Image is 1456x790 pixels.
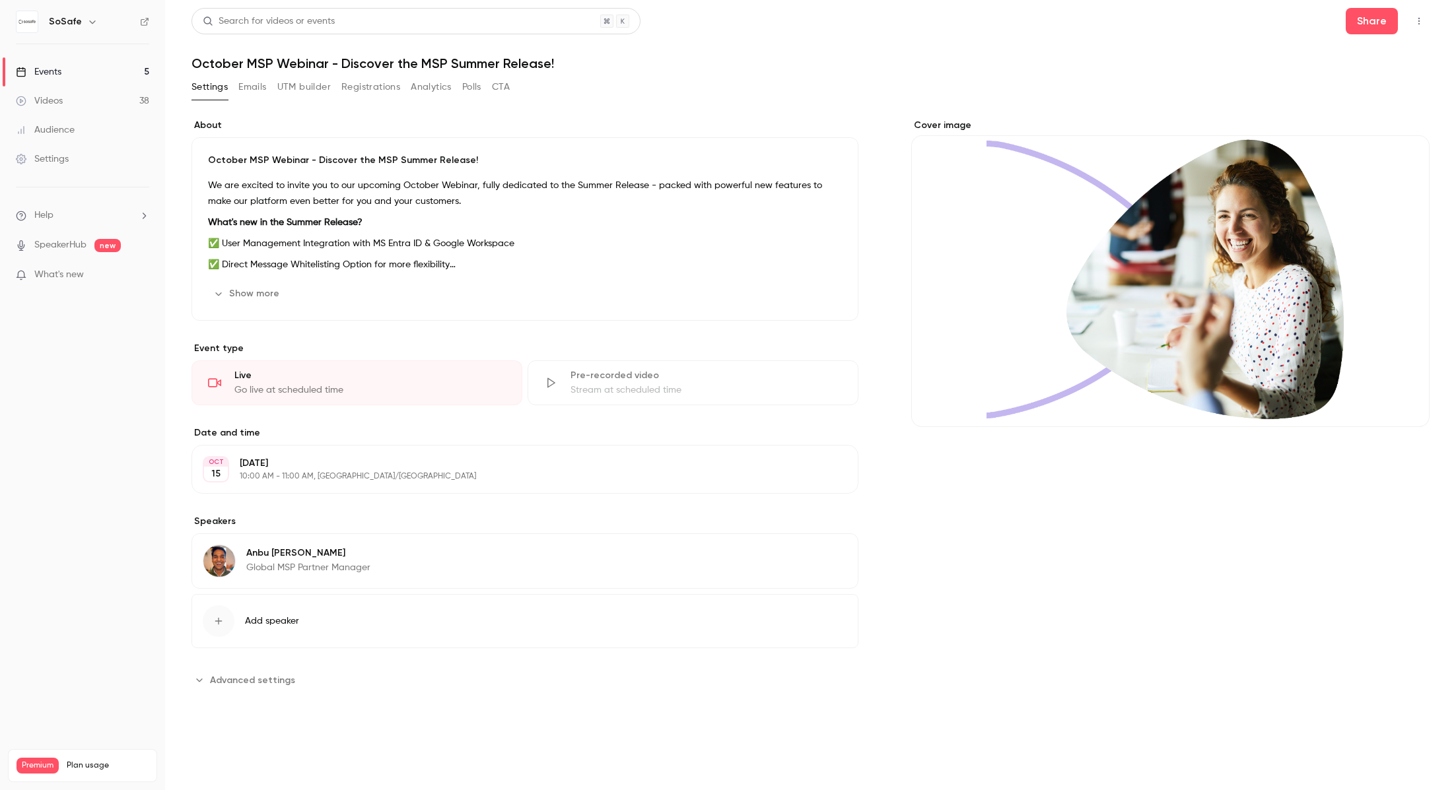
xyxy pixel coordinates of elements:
[191,426,858,440] label: Date and time
[571,383,842,397] div: Stream at scheduled time
[238,77,266,98] button: Emails
[234,383,506,397] div: Go live at scheduled time
[191,594,858,648] button: Add speaker
[191,515,858,528] label: Speakers
[208,257,842,273] p: ✅ Direct Message Whitelisting Option for more flexibility
[211,467,221,480] p: 15
[34,209,53,222] span: Help
[571,369,842,382] div: Pre-recorded video
[210,673,295,687] span: Advanced settings
[208,178,842,209] p: We are excited to invite you to our upcoming October Webinar, fully dedicated to the Summer Relea...
[191,360,522,405] div: LiveGo live at scheduled time
[234,369,506,382] div: Live
[277,77,331,98] button: UTM builder
[67,760,149,771] span: Plan usage
[246,561,370,574] p: Global MSP Partner Manager
[246,546,370,560] p: Anbu [PERSON_NAME]
[94,239,121,252] span: new
[49,15,82,28] h6: SoSafe
[341,77,400,98] button: Registrations
[16,209,149,222] li: help-dropdown-opener
[16,65,61,79] div: Events
[208,236,842,251] p: ✅ User Management Integration with MS Entra ID & Google Workspace
[208,283,287,304] button: Show more
[204,457,228,467] div: OCT
[911,119,1430,427] section: Cover image
[191,77,228,98] button: Settings
[1346,8,1398,34] button: Share
[34,238,87,252] a: SpeakerHub
[17,758,59,774] span: Premium
[16,152,69,166] div: Settings
[34,268,84,282] span: What's new
[191,669,303,690] button: Advanced settings
[17,11,38,32] img: SoSafe
[191,119,858,132] label: About
[208,218,363,227] strong: What's new in the Summer Release?
[203,545,235,577] img: Anbu Mathiazhagan
[240,457,788,470] p: [DATE]
[911,119,1430,132] label: Cover image
[240,471,788,482] p: 10:00 AM - 11:00 AM, [GEOGRAPHIC_DATA]/[GEOGRAPHIC_DATA]
[191,669,858,690] section: Advanced settings
[191,55,1430,71] h1: October MSP Webinar - Discover the MSP Summer Release!
[191,533,858,589] div: Anbu MathiazhaganAnbu [PERSON_NAME]Global MSP Partner Manager
[462,77,481,98] button: Polls
[203,15,335,28] div: Search for videos or events
[245,614,299,628] span: Add speaker
[191,342,858,355] p: Event type
[411,77,452,98] button: Analytics
[133,269,149,281] iframe: Noticeable Trigger
[528,360,858,405] div: Pre-recorded videoStream at scheduled time
[16,94,63,108] div: Videos
[208,154,842,167] p: October MSP Webinar - Discover the MSP Summer Release!
[492,77,510,98] button: CTA
[16,123,75,137] div: Audience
